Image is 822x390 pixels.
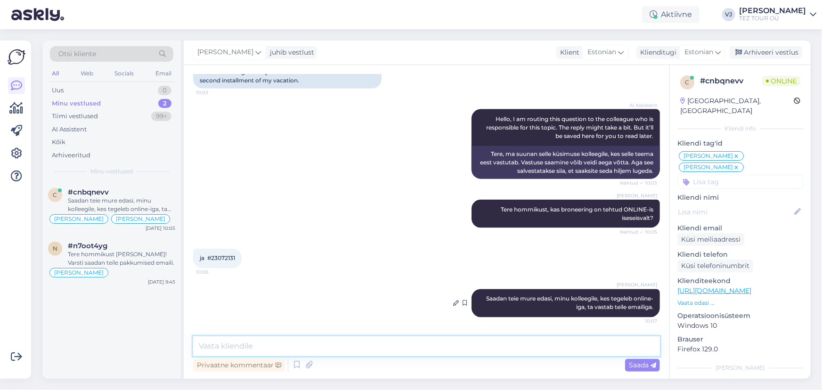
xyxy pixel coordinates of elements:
span: 10:03 [196,89,231,96]
span: Estonian [684,47,713,57]
div: TEZ TOUR OÜ [739,15,806,22]
span: [PERSON_NAME] [617,192,657,199]
div: AI Assistent [52,125,87,134]
p: Operatsioonisüsteem [677,311,803,321]
input: Lisa nimi [678,207,792,217]
p: Brauser [677,334,803,344]
div: [DATE] 9:45 [148,278,175,285]
div: Hello. I can't log into my account. I would like to make the second installment of my vacation. [193,64,382,89]
span: Otsi kliente [58,49,96,59]
div: Klient [556,48,579,57]
a: [URL][DOMAIN_NAME] [677,286,751,295]
div: Tere hommikust [PERSON_NAME]! Varsti saadan teile pakkumised emaili. [68,250,175,267]
div: Küsi meiliaadressi [677,233,744,246]
div: [PERSON_NAME] [677,364,803,372]
div: Aktiivne [642,6,700,23]
div: Arhiveeri vestlus [730,46,802,59]
div: juhib vestlust [266,48,314,57]
div: Küsi telefoninumbrit [677,260,753,272]
span: [PERSON_NAME] [197,47,253,57]
div: Web [79,67,95,80]
span: [PERSON_NAME] [684,153,733,159]
span: Tere hommikust, kas broneering on tehtud ONLINE-is iseseisvalt? [501,206,655,221]
div: [PERSON_NAME] [739,7,806,15]
p: Windows 10 [677,321,803,331]
div: Uus [52,86,64,95]
div: 99+ [151,112,171,121]
div: # cnbqnevv [700,75,762,87]
span: [PERSON_NAME] [116,216,165,222]
div: 2 [158,99,171,108]
span: Saadan teie mure edasi, minu kolleegile, kes tegeleb online-iga, ta vastab teile emailiga. [486,295,653,311]
span: ja #23072131 [200,255,235,262]
p: Kliendi tag'id [677,138,803,148]
span: Hello, I am routing this question to the colleague who is responsible for this topic. The reply m... [486,115,655,139]
p: Kliendi nimi [677,193,803,203]
span: [PERSON_NAME] [54,270,104,276]
p: Klienditeekond [677,276,803,286]
span: AI Assistent [622,102,657,109]
div: Kõik [52,138,65,147]
div: Email [154,67,173,80]
span: [PERSON_NAME] [54,216,104,222]
p: Kliendi telefon [677,250,803,260]
div: Socials [113,67,136,80]
span: n [53,245,57,252]
span: Minu vestlused [90,167,133,176]
p: Märkmed [677,378,803,388]
div: Privaatne kommentaar [193,359,285,372]
span: c [685,79,690,86]
span: c [53,191,57,198]
div: Tere, ma suunan selle küsimuse kolleegile, kes selle teema eest vastutab. Vastuse saamine võib ve... [472,146,660,179]
div: VJ [722,8,735,21]
div: Kliendi info [677,124,803,133]
span: Online [762,76,800,86]
input: Lisa tag [677,175,803,189]
p: Firefox 129.0 [677,344,803,354]
div: Arhiveeritud [52,151,90,160]
img: Askly Logo [8,48,25,66]
span: [PERSON_NAME] [617,282,657,289]
span: 10:07 [622,318,657,325]
div: 0 [158,86,171,95]
div: Minu vestlused [52,99,101,108]
div: [DATE] 10:05 [146,225,175,232]
span: Nähtud ✓ 10:05 [620,228,657,236]
span: 10:06 [196,269,231,276]
div: Klienditugi [636,48,676,57]
span: #cnbqnevv [68,188,109,196]
div: All [50,67,61,80]
a: [PERSON_NAME]TEZ TOUR OÜ [739,7,816,22]
span: Saada [629,361,656,369]
p: Kliendi email [677,223,803,233]
span: [PERSON_NAME] [684,164,733,170]
div: Saadan teie mure edasi, minu kolleegile, kes tegeleb online-iga, ta vastab teile emailiga. [68,196,175,213]
span: #n7oot4yg [68,242,107,250]
span: Estonian [587,47,616,57]
p: Vaata edasi ... [677,299,803,307]
div: Tiimi vestlused [52,112,98,121]
span: Nähtud ✓ 10:03 [620,179,657,187]
div: [GEOGRAPHIC_DATA], [GEOGRAPHIC_DATA] [680,96,794,116]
